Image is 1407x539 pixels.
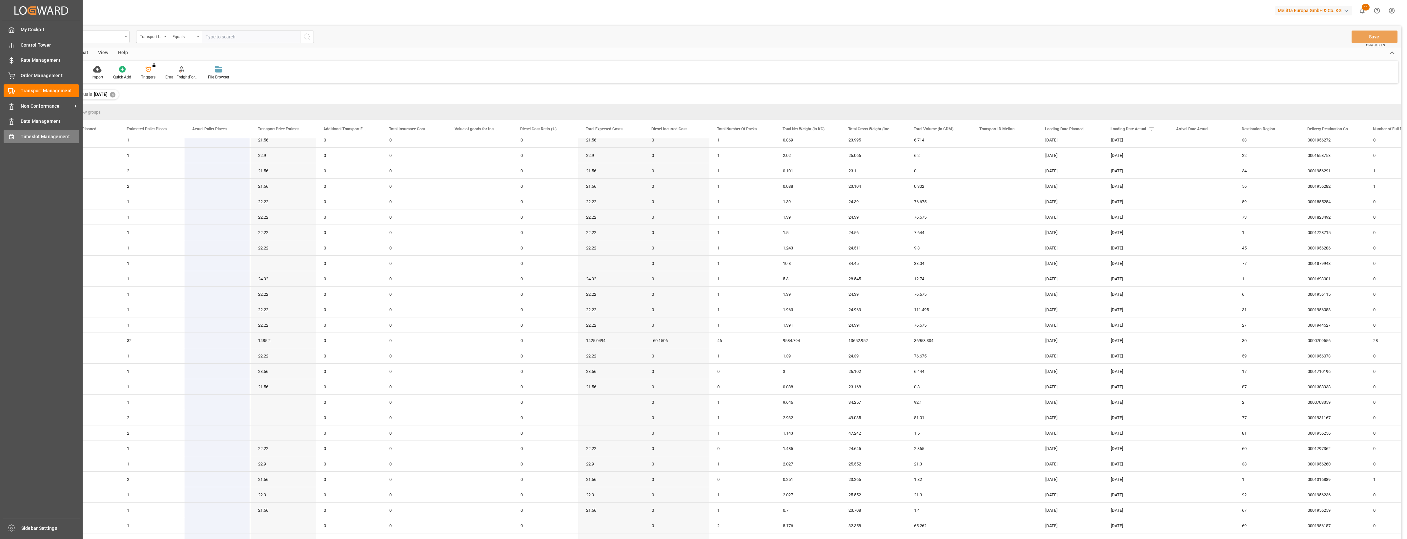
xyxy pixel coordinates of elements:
[250,379,316,394] div: 21.56
[578,364,644,379] div: 23.56
[1275,6,1352,15] div: Melitta Europa GmbH & Co. KG
[1300,333,1365,348] div: 0000709556
[381,287,447,302] div: 0
[316,194,381,209] div: 0
[513,302,578,317] div: 0
[1234,132,1300,147] div: 33
[250,271,316,286] div: 24.92
[841,256,906,271] div: 34.45
[316,302,381,317] div: 0
[53,194,119,209] div: [DATE]
[1300,317,1365,333] div: 0001944527
[775,333,841,348] div: 9584.794
[1037,240,1103,255] div: [DATE]
[1037,256,1103,271] div: [DATE]
[381,271,447,286] div: 0
[1234,148,1300,163] div: 22
[644,163,709,178] div: 0
[4,130,79,143] a: Timeslot Management
[1300,194,1365,209] div: 0001855254
[906,163,972,178] div: 0
[644,348,709,363] div: 0
[709,148,775,163] div: 1
[906,333,972,348] div: 36953.304
[1103,302,1169,317] div: [DATE]
[53,225,119,240] div: [DATE]
[1300,348,1365,363] div: 0001956073
[381,240,447,255] div: 0
[119,287,185,302] div: 1
[119,225,185,240] div: 1
[316,148,381,163] div: 0
[316,287,381,302] div: 0
[381,302,447,317] div: 0
[578,163,644,178] div: 21.56
[316,271,381,286] div: 0
[119,271,185,286] div: 1
[709,348,775,363] div: 1
[709,256,775,271] div: 1
[841,163,906,178] div: 23.1
[578,333,644,348] div: 1425.0494
[53,132,119,147] div: [DATE]
[513,287,578,302] div: 0
[906,194,972,209] div: 76.675
[1234,348,1300,363] div: 59
[316,163,381,178] div: 0
[1037,163,1103,178] div: [DATE]
[775,209,841,225] div: 1.39
[1300,364,1365,379] div: 0001710196
[250,348,316,363] div: 22.22
[119,256,185,271] div: 1
[119,240,185,255] div: 1
[841,271,906,286] div: 28.545
[119,148,185,163] div: 1
[53,209,119,225] div: [DATE]
[709,163,775,178] div: 1
[1370,3,1384,18] button: Help Center
[21,26,79,33] span: My Cockpit
[1037,194,1103,209] div: [DATE]
[709,317,775,333] div: 1
[4,69,79,82] a: Order Management
[21,72,79,79] span: Order Management
[1037,148,1103,163] div: [DATE]
[1300,179,1365,194] div: 0001956282
[578,348,644,363] div: 22.22
[644,364,709,379] div: 0
[21,42,79,49] span: Control Tower
[250,302,316,317] div: 22.22
[21,57,79,64] span: Rate Management
[1037,333,1103,348] div: [DATE]
[906,302,972,317] div: 111.495
[906,132,972,147] div: 6.714
[578,240,644,255] div: 22.22
[250,179,316,194] div: 21.56
[906,364,972,379] div: 6.444
[1234,163,1300,178] div: 34
[578,287,644,302] div: 22.22
[316,132,381,147] div: 0
[841,364,906,379] div: 26.102
[1103,179,1169,194] div: [DATE]
[316,333,381,348] div: 0
[906,271,972,286] div: 12.74
[578,225,644,240] div: 22.22
[644,194,709,209] div: 0
[250,317,316,333] div: 22.22
[775,179,841,194] div: 0.088
[513,348,578,363] div: 0
[1234,333,1300,348] div: 30
[775,163,841,178] div: 0.101
[578,209,644,225] div: 22.22
[1037,271,1103,286] div: [DATE]
[316,179,381,194] div: 0
[1037,302,1103,317] div: [DATE]
[381,194,447,209] div: 0
[1234,271,1300,286] div: 1
[1234,256,1300,271] div: 77
[513,209,578,225] div: 0
[1234,364,1300,379] div: 17
[53,271,119,286] div: [DATE]
[119,333,185,348] div: 32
